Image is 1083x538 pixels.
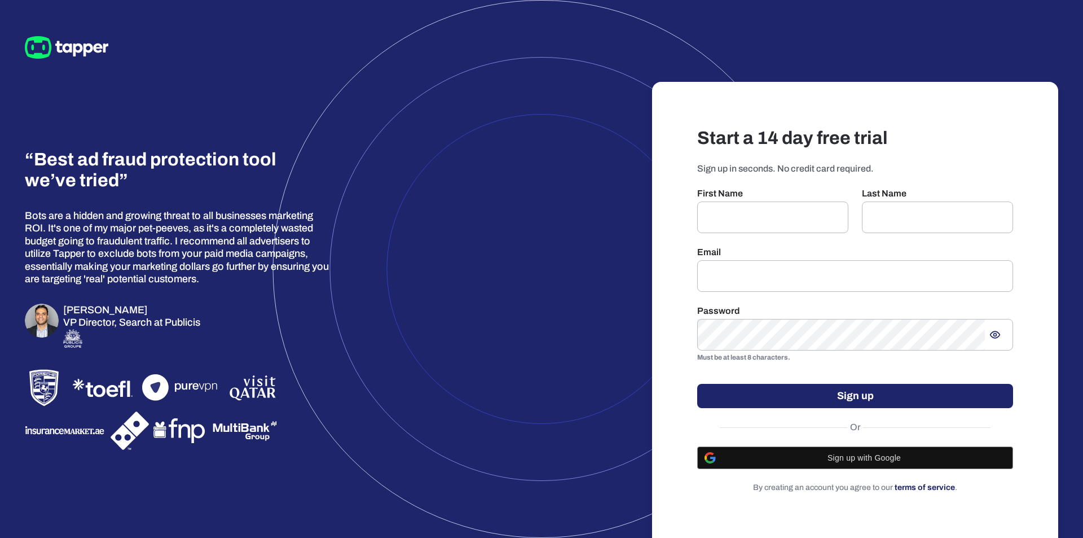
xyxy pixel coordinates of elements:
p: Password [697,305,1013,317]
h3: Start a 14 day free trial [697,127,1013,150]
img: PureVPN [142,374,223,401]
img: Dominos [111,412,149,450]
button: Show password [985,325,1005,345]
h6: [PERSON_NAME] [63,304,200,317]
h3: “Best ad fraud protection tool we’ve tried” [25,150,282,191]
img: Publicis [63,329,82,348]
img: InsuranceMarket [25,423,106,438]
p: VP Director, Search at Publicis [63,316,200,329]
p: First Name [697,188,848,199]
button: Sign up [697,384,1013,408]
p: Must be at least 8 characters. [697,352,1013,364]
span: Sign up with Google [723,453,1006,462]
img: Multibank [212,416,278,445]
p: Bots are a hidden and growing threat to all businesses marketing ROI. It's one of my major pet-pe... [25,209,332,286]
span: Or [847,422,864,433]
img: VisitQatar [228,373,278,402]
p: Last Name [862,188,1013,199]
p: Sign up in seconds. No credit card required. [697,163,1013,174]
img: Omar Zahriyeh [25,304,59,338]
button: Sign up with Google [697,447,1013,469]
img: FNP [153,415,208,447]
p: Email [697,247,1013,258]
a: terms of service [895,483,955,492]
img: TOEFL [68,374,138,402]
p: By creating an account you agree to our . [697,483,1013,493]
img: Porsche [25,369,63,407]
